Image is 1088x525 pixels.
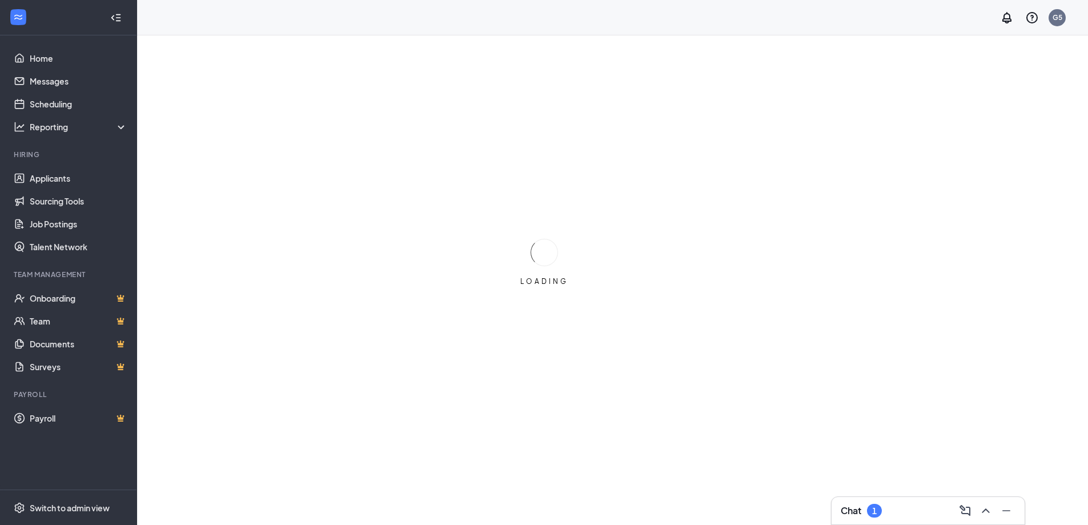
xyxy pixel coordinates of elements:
[110,12,122,23] svg: Collapse
[841,504,861,517] h3: Chat
[979,504,993,518] svg: ChevronUp
[14,502,25,514] svg: Settings
[872,506,877,516] div: 1
[958,504,972,518] svg: ComposeMessage
[14,270,125,279] div: Team Management
[30,190,127,213] a: Sourcing Tools
[1025,11,1039,25] svg: QuestionInfo
[956,502,974,520] button: ComposeMessage
[516,276,573,286] div: LOADING
[30,355,127,378] a: SurveysCrown
[14,150,125,159] div: Hiring
[977,502,995,520] button: ChevronUp
[14,121,25,133] svg: Analysis
[30,213,127,235] a: Job Postings
[30,47,127,70] a: Home
[13,11,24,23] svg: WorkstreamLogo
[30,332,127,355] a: DocumentsCrown
[30,121,128,133] div: Reporting
[30,287,127,310] a: OnboardingCrown
[30,407,127,430] a: PayrollCrown
[1053,13,1062,22] div: G5
[997,502,1015,520] button: Minimize
[1000,11,1014,25] svg: Notifications
[14,390,125,399] div: Payroll
[30,310,127,332] a: TeamCrown
[30,93,127,115] a: Scheduling
[30,167,127,190] a: Applicants
[30,235,127,258] a: Talent Network
[30,502,110,514] div: Switch to admin view
[999,504,1013,518] svg: Minimize
[30,70,127,93] a: Messages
